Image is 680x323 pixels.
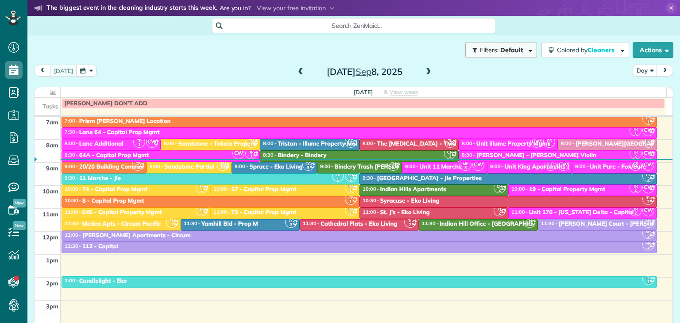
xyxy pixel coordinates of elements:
span: 2pm [46,280,58,287]
div: Medea Apts - Circum Pacific [82,220,161,228]
small: 1 [345,186,356,195]
span: CW [642,124,654,136]
small: 1 [196,209,207,218]
small: 1 [643,278,654,286]
div: St. J’s - Eko Living [380,209,429,216]
div: 8 - Capital Prop Mgmt [82,197,144,205]
small: 3 [460,164,471,172]
small: 2 [494,209,505,218]
div: 112 - Capital [82,243,119,250]
span: CW [530,136,542,148]
small: 1 [134,141,145,149]
small: 2 [630,164,641,172]
small: 2 [405,221,416,229]
div: Unit King Apartments (not [GEOGRAPHIC_DATA]) - Jle [505,163,657,171]
span: CW [232,147,244,159]
div: [PERSON_NAME] Court - [PERSON_NAME] [559,220,678,228]
span: [PERSON_NAME] DON'T ADD [64,100,147,107]
small: 2 [630,186,641,195]
div: 19 - Capital Property Mgmt [529,186,605,193]
div: 64A - Capital Prop Mgmt [79,152,149,159]
small: 2 [630,152,641,161]
span: Colored by [557,46,618,54]
span: 11am [42,211,58,218]
span: Filters: [480,46,498,54]
div: Unit Pure - Fox/Pure [590,163,646,171]
small: 1 [345,209,356,218]
small: 2 [494,186,505,195]
small: 1 [246,152,257,161]
small: 1 [196,186,207,195]
div: 045 - Capital Property Mgmt [82,209,162,216]
span: 12pm [42,234,58,241]
div: 73 - Capital Prop Mgmt [231,209,296,216]
strong: The biggest event in the cleaning industry starts this week. [46,4,217,13]
button: Actions [633,42,673,58]
small: 3 [345,141,356,149]
span: 8am [46,142,58,149]
button: Day [633,65,657,77]
div: Sandstone - Tokola Properties [178,140,263,148]
small: 3 [303,164,314,172]
small: 1 [630,129,641,138]
button: Colored byCleaners [541,42,629,58]
small: 1 [332,175,344,184]
small: 1 [166,221,178,229]
small: 3 [643,232,654,241]
small: 2 [524,221,535,229]
div: Sandstone Partial - Takola Properties [164,163,269,171]
div: Candlelight - Eko [79,277,127,285]
div: Syracuse - Eko Living [380,197,439,205]
div: Prism [PERSON_NAME] Location [79,118,171,125]
div: Indian Hills Apartments [380,186,446,193]
small: 1 [246,141,257,149]
div: Tristan - Illume Property Management [278,140,383,148]
span: New [13,221,26,230]
small: 3 [286,221,297,229]
div: Unit 176 - [US_STATE] Delta - Capital [529,209,634,216]
span: 10am [42,188,58,195]
div: Indian Hill Office - [GEOGRAPHIC_DATA] [440,220,553,228]
span: [DATE] [354,88,373,96]
div: The [MEDICAL_DATA] - TMG [377,140,456,148]
button: [DATE] [50,65,77,77]
span: View week [390,88,418,96]
div: 20/20 Building Common Area - C&r [79,163,177,171]
small: 2 [630,209,641,218]
span: CW [642,204,654,216]
span: Sep [355,66,371,77]
small: 2 [444,152,456,161]
div: Spruce - Eko Living [249,163,303,171]
span: 7am [46,119,58,126]
small: 3 [643,243,654,252]
h2: [DATE] 8, 2025 [309,67,420,77]
span: CW [472,159,484,171]
small: 2 [345,175,356,184]
small: 2 [643,198,654,206]
div: Yamhill Bld - Prop M [201,220,258,228]
span: 3pm [46,303,58,310]
span: Are you in? [220,4,251,13]
div: [GEOGRAPHIC_DATA] - Jle Properties [377,175,481,182]
span: Default [500,46,524,54]
button: next [657,65,673,77]
small: 2 [444,141,456,149]
small: 3 [643,221,654,229]
div: Lane Additional [79,140,124,148]
div: [PERSON_NAME] Apartments - Circum [82,232,191,239]
small: 1 [217,164,228,172]
div: 17 - Capital Prop Mgmt [231,186,296,193]
span: LC [545,159,556,171]
button: Filters: Default [465,42,537,58]
div: Cathedral Flats - Eko Living [321,220,398,228]
div: Lane 64 - Capital Prop Mgmt [79,129,160,136]
div: 11 Marche - Jle [79,175,121,182]
div: Bindery - Bindery [278,152,326,159]
small: 3 [643,175,654,184]
span: LC [642,136,654,148]
button: prev [34,65,51,77]
span: CW [146,136,158,148]
small: 1 [345,198,356,206]
small: 1 [132,164,143,172]
div: Unit 11 Marche [420,163,462,171]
